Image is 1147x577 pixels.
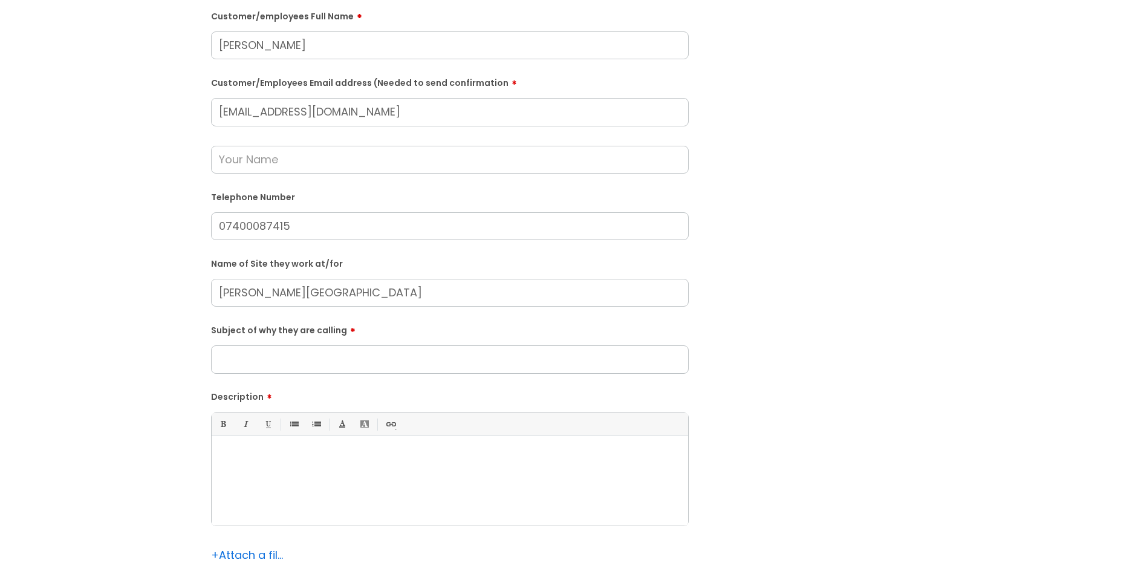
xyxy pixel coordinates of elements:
a: Link [383,417,398,432]
a: • Unordered List (Ctrl-Shift-7) [286,417,301,432]
a: Italic (Ctrl-I) [238,417,253,432]
a: Bold (Ctrl-B) [215,417,230,432]
label: Subject of why they are calling [211,321,689,336]
a: Underline(Ctrl-U) [260,417,275,432]
div: Attach a file [211,546,284,565]
a: Font Color [334,417,349,432]
a: 1. Ordered List (Ctrl-Shift-8) [308,417,323,432]
label: Customer/employees Full Name [211,7,689,22]
input: Your Name [211,146,689,174]
label: Name of Site they work at/for [211,256,689,269]
label: Description [211,388,689,402]
a: Back Color [357,417,372,432]
label: Telephone Number [211,190,689,203]
label: Customer/Employees Email address (Needed to send confirmation [211,74,689,88]
input: Email [211,98,689,126]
